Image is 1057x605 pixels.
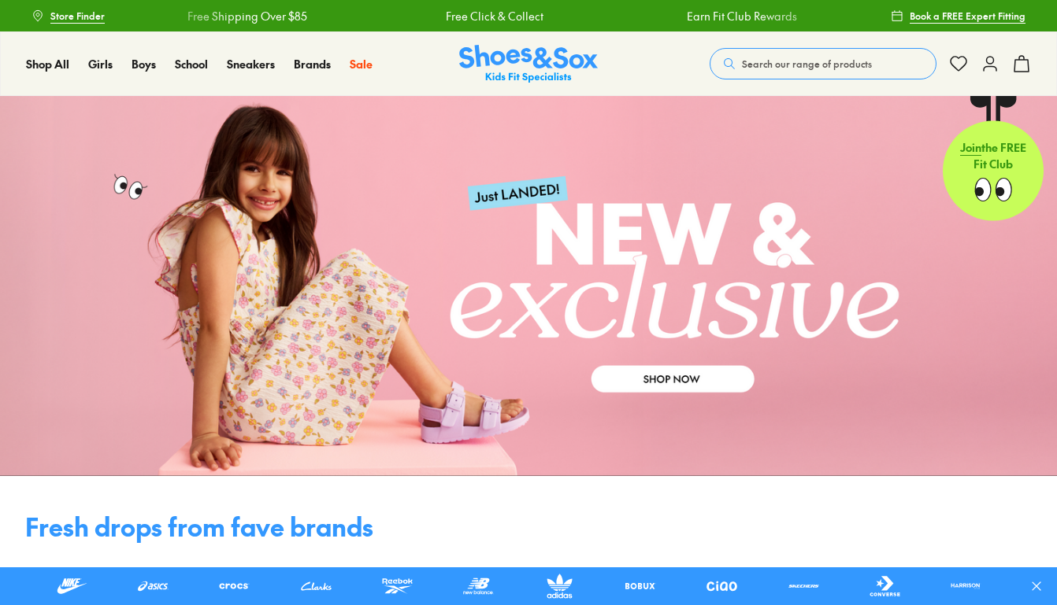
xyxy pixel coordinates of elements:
a: Girls [88,56,113,72]
a: Earn Fit Club Rewards [686,8,796,24]
span: Join [960,139,981,155]
a: Boys [132,56,156,72]
a: Free Click & Collect [445,8,543,24]
a: Shoes & Sox [459,45,598,83]
a: Sneakers [227,56,275,72]
a: Jointhe FREE Fit Club [943,95,1044,221]
button: Search our range of products [710,48,936,79]
a: School [175,56,208,72]
a: Free Shipping Over $85 [187,8,306,24]
img: SNS_Logo_Responsive.svg [459,45,598,83]
span: Book a FREE Expert Fitting [910,9,1025,23]
a: Brands [294,56,331,72]
p: the FREE Fit Club [943,127,1044,185]
a: Book a FREE Expert Fitting [891,2,1025,30]
span: Search our range of products [742,57,872,71]
a: Shop All [26,56,69,72]
span: Store Finder [50,9,105,23]
a: Sale [350,56,373,72]
a: Store Finder [32,2,105,30]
